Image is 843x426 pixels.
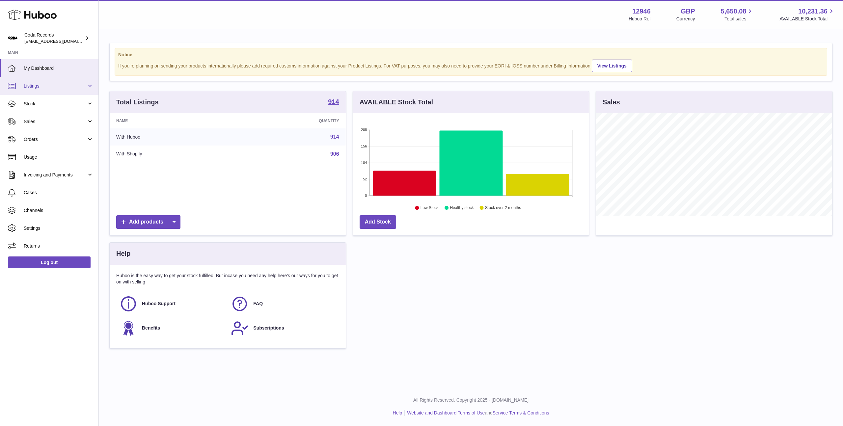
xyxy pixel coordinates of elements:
text: 0 [365,194,367,198]
h3: Sales [603,98,620,107]
div: Currency [676,16,695,22]
a: FAQ [231,295,336,313]
a: Log out [8,256,91,268]
li: and [405,410,549,416]
span: Orders [24,136,87,143]
a: 914 [330,134,339,140]
p: All Rights Reserved. Copyright 2025 - [DOMAIN_NAME] [104,397,838,403]
span: Invoicing and Payments [24,172,87,178]
span: Channels [24,207,94,214]
span: Huboo Support [142,301,176,307]
a: 914 [328,98,339,106]
span: 10,231.36 [798,7,828,16]
a: Website and Dashboard Terms of Use [407,410,485,415]
text: 104 [361,161,367,165]
th: Name [110,113,237,128]
span: 5,650.08 [721,7,747,16]
strong: Notice [118,52,824,58]
strong: 12946 [632,7,651,16]
text: Healthy stock [450,206,474,210]
a: Benefits [120,319,224,337]
h3: Help [116,249,130,258]
a: View Listings [592,60,632,72]
h3: Total Listings [116,98,159,107]
div: Huboo Ref [629,16,651,22]
a: Help [393,410,402,415]
h3: AVAILABLE Stock Total [360,98,433,107]
span: My Dashboard [24,65,94,71]
a: Add products [116,215,180,229]
span: Listings [24,83,87,89]
span: [EMAIL_ADDRESS][DOMAIN_NAME] [24,39,97,44]
span: Benefits [142,325,160,331]
text: 156 [361,144,367,148]
div: Coda Records [24,32,84,44]
span: Settings [24,225,94,231]
a: 10,231.36 AVAILABLE Stock Total [779,7,835,22]
span: FAQ [253,301,263,307]
text: Stock over 2 months [485,206,521,210]
a: Subscriptions [231,319,336,337]
a: Huboo Support [120,295,224,313]
span: Usage [24,154,94,160]
span: Sales [24,119,87,125]
text: Low Stock [421,206,439,210]
text: 52 [363,177,367,181]
img: haz@pcatmedia.com [8,33,18,43]
a: Add Stock [360,215,396,229]
span: AVAILABLE Stock Total [779,16,835,22]
a: 906 [330,151,339,157]
span: Subscriptions [253,325,284,331]
div: If you're planning on sending your products internationally please add required customs informati... [118,59,824,72]
a: Service Terms & Conditions [493,410,549,415]
span: Stock [24,101,87,107]
a: 5,650.08 Total sales [721,7,754,22]
p: Huboo is the easy way to get your stock fulfilled. But incase you need any help here's our ways f... [116,273,339,285]
strong: 914 [328,98,339,105]
text: 208 [361,128,367,132]
th: Quantity [237,113,345,128]
span: Total sales [724,16,754,22]
span: Returns [24,243,94,249]
strong: GBP [681,7,695,16]
td: With Huboo [110,128,237,146]
td: With Shopify [110,146,237,163]
span: Cases [24,190,94,196]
